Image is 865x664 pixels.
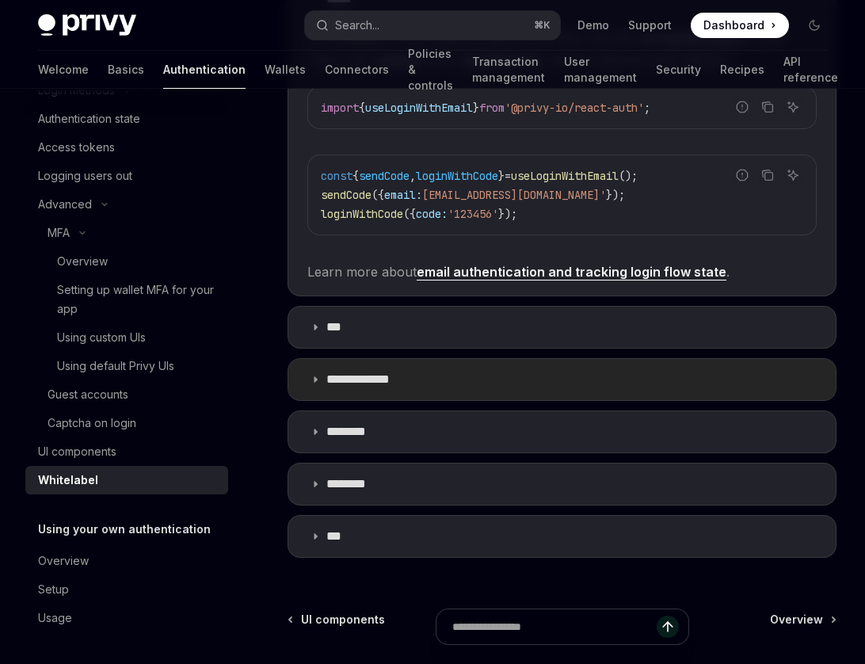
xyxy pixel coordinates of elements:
div: Setup [38,580,69,599]
span: = [505,169,511,183]
button: Ask AI [783,97,803,117]
a: Demo [577,17,609,33]
div: Using custom UIs [57,328,146,347]
div: Usage [38,609,72,628]
span: }); [498,207,517,221]
button: Ask AI [783,165,803,185]
span: Dashboard [703,17,764,33]
button: Send message [657,616,679,638]
span: '@privy-io/react-auth' [505,101,644,115]
div: Setting up wallet MFA for your app [57,280,219,319]
button: Open search [305,11,559,40]
span: }); [606,188,625,202]
div: Guest accounts [48,385,128,404]
a: UI components [25,437,228,466]
button: Toggle Advanced section [25,190,228,219]
span: sendCode [321,188,372,202]
span: , [410,169,416,183]
a: Using default Privy UIs [25,352,228,380]
a: Access tokens [25,133,228,162]
span: [EMAIL_ADDRESS][DOMAIN_NAME]' [422,188,606,202]
a: Security [656,51,701,89]
span: } [473,101,479,115]
span: ({ [372,188,384,202]
a: User management [564,51,637,89]
a: Basics [108,51,144,89]
div: Captcha on login [48,414,136,433]
img: dark logo [38,14,136,36]
button: Copy the contents from the code block [757,165,778,185]
a: Usage [25,604,228,632]
a: Authentication state [25,105,228,133]
span: ⌘ K [534,19,551,32]
a: Dashboard [691,13,789,38]
span: sendCode [359,169,410,183]
div: Access tokens [38,138,115,157]
button: Report incorrect code [732,97,753,117]
input: Ask a question... [452,609,657,644]
span: ; [644,101,650,115]
a: API reference [783,51,838,89]
div: Whitelabel [38,471,98,490]
a: Policies & controls [408,51,453,89]
button: Report incorrect code [732,165,753,185]
button: Toggle MFA section [25,219,228,247]
div: Overview [38,551,89,571]
span: from [479,101,505,115]
a: Setup [25,575,228,604]
span: (); [619,169,638,183]
div: UI components [38,442,116,461]
h5: Using your own authentication [38,520,211,539]
div: Search... [335,16,379,35]
span: ({ [403,207,416,221]
span: code: [416,207,448,221]
a: Captcha on login [25,409,228,437]
span: const [321,169,352,183]
span: email: [384,188,422,202]
a: email authentication and tracking login flow state [417,264,726,280]
a: Wallets [265,51,306,89]
div: MFA [48,223,70,242]
a: Authentication [163,51,246,89]
a: Guest accounts [25,380,228,409]
div: Logging users out [38,166,132,185]
a: Setting up wallet MFA for your app [25,276,228,323]
a: Welcome [38,51,89,89]
a: Using custom UIs [25,323,228,352]
span: } [498,169,505,183]
div: Advanced [38,195,92,214]
button: Copy the contents from the code block [757,97,778,117]
span: '123456' [448,207,498,221]
a: Support [628,17,672,33]
span: { [352,169,359,183]
span: Learn more about . [307,261,817,283]
a: Transaction management [472,51,545,89]
div: Overview [57,252,108,271]
a: Logging users out [25,162,228,190]
span: loginWithCode [416,169,498,183]
a: Recipes [720,51,764,89]
div: Using default Privy UIs [57,357,174,376]
button: Toggle dark mode [802,13,827,38]
a: Whitelabel [25,466,228,494]
a: Overview [25,547,228,575]
span: useLoginWithEmail [511,169,619,183]
a: Overview [25,247,228,276]
span: { [359,101,365,115]
div: Authentication state [38,109,140,128]
span: import [321,101,359,115]
a: Connectors [325,51,389,89]
span: loginWithCode [321,207,403,221]
span: useLoginWithEmail [365,101,473,115]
